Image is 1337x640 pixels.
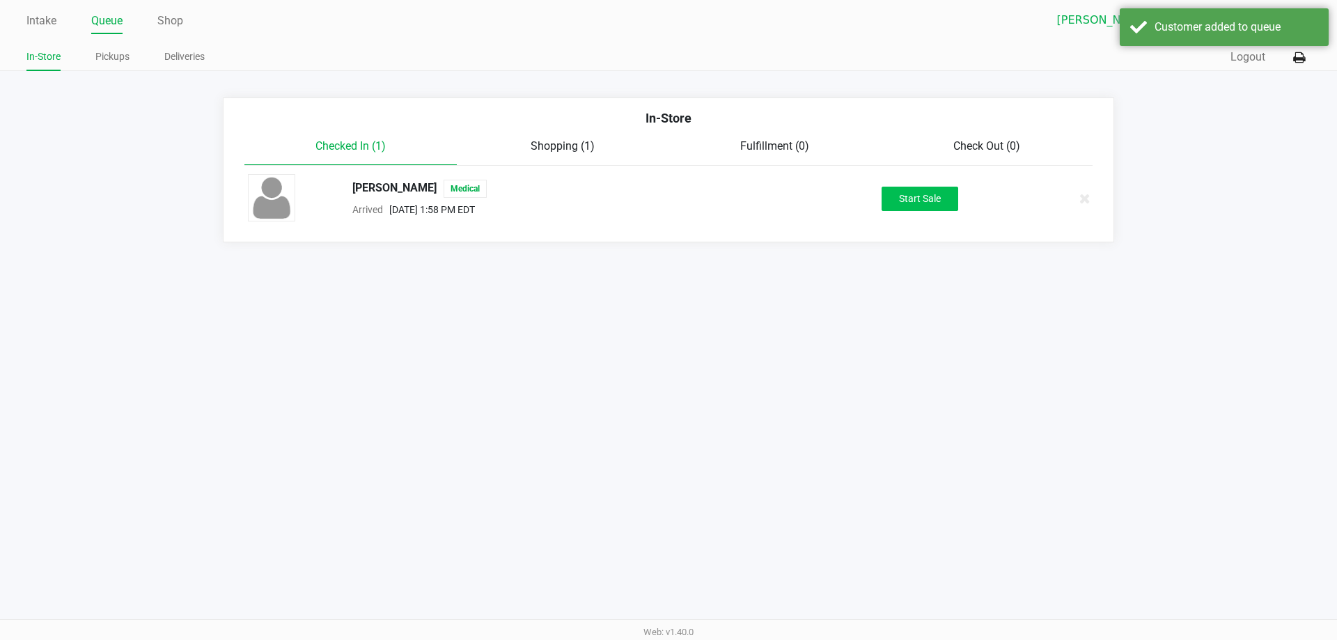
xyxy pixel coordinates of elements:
span: Medical [444,180,487,198]
span: [DATE] 1:58 PM EDT [383,204,475,215]
span: Check Out (0) [953,139,1020,153]
div: Customer added to queue [1155,19,1318,36]
span: Shopping (1) [531,139,595,153]
span: Arrived [352,204,383,215]
span: [PERSON_NAME][GEOGRAPHIC_DATA] [1057,12,1193,29]
a: In-Store [26,48,61,65]
button: Select [1201,8,1221,33]
button: Logout [1230,49,1265,65]
span: Fulfillment (0) [740,139,809,153]
a: Deliveries [164,48,205,65]
span: Web: v1.40.0 [643,627,694,637]
a: Intake [26,11,56,31]
a: Shop [157,11,183,31]
a: Queue [91,11,123,31]
span: Checked In (1) [315,139,386,153]
span: In-Store [646,111,691,125]
button: Start Sale [882,187,958,211]
a: Pickups [95,48,130,65]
